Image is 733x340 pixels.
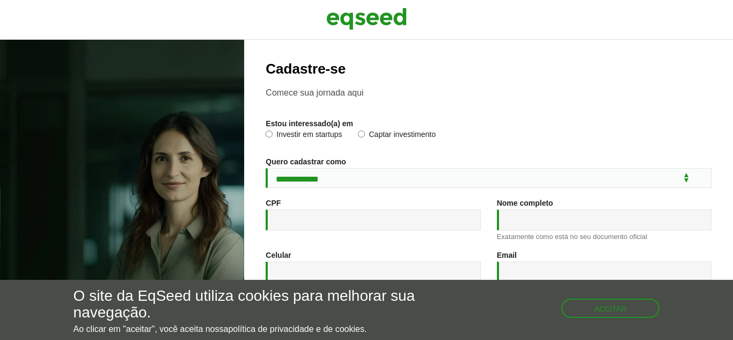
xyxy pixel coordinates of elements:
input: Investir em startups [266,131,273,138]
label: Investir em startups [266,131,342,141]
h2: Cadastre-se [266,61,712,77]
p: Comece sua jornada aqui [266,88,712,98]
input: Captar investimento [358,131,365,138]
label: Quero cadastrar como [266,158,346,165]
h5: O site da EqSeed utiliza cookies para melhorar sua navegação. [74,288,426,321]
label: Estou interessado(a) em [266,120,353,127]
label: CPF [266,199,281,207]
label: Celular [266,251,291,259]
img: EqSeed Logo [326,5,407,32]
label: Email [497,251,517,259]
button: Aceitar [561,299,660,318]
label: Captar investimento [358,131,436,141]
div: Exatamente como está no seu documento oficial [497,233,712,240]
p: Ao clicar em "aceitar", você aceita nossa . [74,324,426,334]
label: Nome completo [497,199,553,207]
a: política de privacidade e de cookies [228,325,364,334]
